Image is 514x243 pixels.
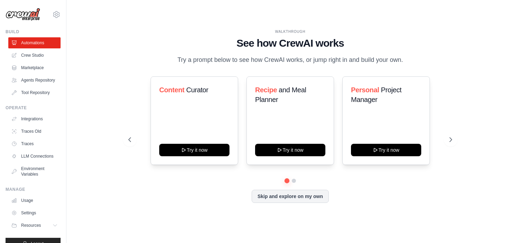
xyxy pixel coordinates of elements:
a: Traces Old [8,126,61,137]
span: Resources [21,223,41,228]
span: and Meal Planner [255,86,306,103]
a: Settings [8,207,61,218]
div: WALKTHROUGH [128,29,452,34]
a: Integrations [8,113,61,124]
span: Recipe [255,86,277,94]
a: Tool Repository [8,87,61,98]
a: Automations [8,37,61,48]
span: Project Manager [351,86,402,103]
button: Try it now [351,144,421,156]
h1: See how CrewAI works [128,37,452,49]
div: Operate [6,105,61,111]
a: Crew Studio [8,50,61,61]
img: Logo [6,8,40,21]
a: Usage [8,195,61,206]
a: Environment Variables [8,163,61,180]
p: Try a prompt below to see how CrewAI works, or jump right in and build your own. [174,55,407,65]
a: Agents Repository [8,75,61,86]
span: Curator [186,86,208,94]
span: Personal [351,86,379,94]
div: Build [6,29,61,35]
button: Resources [8,220,61,231]
a: LLM Connections [8,151,61,162]
button: Try it now [159,144,229,156]
button: Try it now [255,144,325,156]
a: Traces [8,138,61,149]
a: Marketplace [8,62,61,73]
span: Content [159,86,184,94]
div: Manage [6,187,61,192]
button: Skip and explore on my own [252,190,329,203]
